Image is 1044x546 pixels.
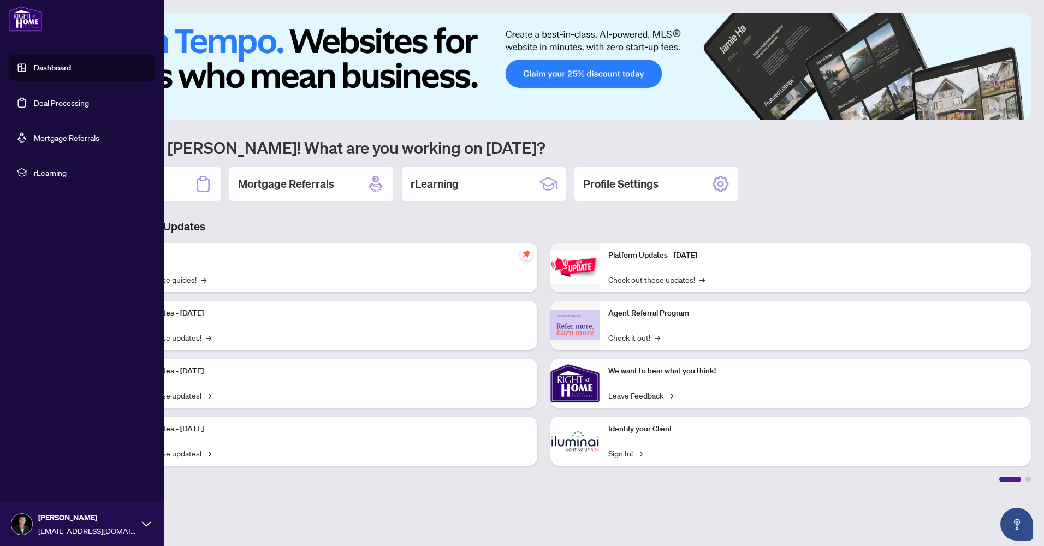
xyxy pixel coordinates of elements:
a: Dashboard [34,63,71,73]
button: 4 [998,109,1003,113]
p: Agent Referral Program [608,307,1022,319]
img: logo [9,5,43,32]
img: Agent Referral Program [550,310,600,340]
img: Profile Icon [11,514,32,535]
span: → [206,331,211,343]
button: Open asap [1000,508,1033,541]
button: 2 [981,109,985,113]
span: → [668,389,673,401]
p: Platform Updates - [DATE] [115,423,529,435]
span: pushpin [520,247,533,260]
a: Check it out!→ [608,331,660,343]
a: Check out these updates!→ [608,274,705,286]
button: 5 [1007,109,1011,113]
span: [EMAIL_ADDRESS][DOMAIN_NAME] [38,525,137,537]
h3: Brokerage & Industry Updates [57,219,1031,234]
img: Platform Updates - June 23, 2025 [550,250,600,284]
p: Self-Help [115,250,529,262]
button: 6 [1016,109,1020,113]
p: Platform Updates - [DATE] [115,365,529,377]
span: → [655,331,660,343]
span: → [206,447,211,459]
a: Mortgage Referrals [34,133,99,143]
p: Platform Updates - [DATE] [115,307,529,319]
h2: Profile Settings [583,176,659,192]
button: 3 [989,109,994,113]
span: [PERSON_NAME] [38,512,137,524]
img: Slide 0 [57,13,1031,120]
h2: rLearning [411,176,459,192]
a: Leave Feedback→ [608,389,673,401]
p: We want to hear what you think! [608,365,1022,377]
h2: Mortgage Referrals [238,176,334,192]
span: → [201,274,206,286]
span: → [637,447,643,459]
a: Deal Processing [34,98,89,108]
span: → [699,274,705,286]
a: Sign In!→ [608,447,643,459]
img: Identify your Client [550,417,600,466]
p: Identify your Client [608,423,1022,435]
span: → [206,389,211,401]
img: We want to hear what you think! [550,359,600,408]
h1: Welcome back [PERSON_NAME]! What are you working on [DATE]? [57,137,1031,158]
button: 1 [959,109,976,113]
span: rLearning [34,167,147,179]
p: Platform Updates - [DATE] [608,250,1022,262]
